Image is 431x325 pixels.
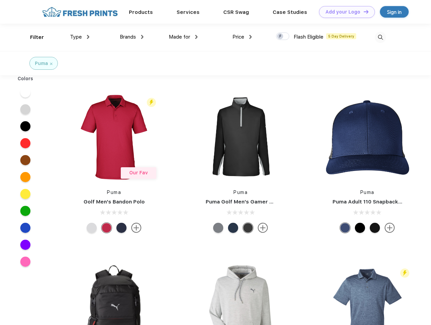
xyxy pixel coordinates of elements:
[400,268,409,278] img: flash_active_toggle.svg
[206,199,313,205] a: Puma Golf Men's Gamer Golf Quarter-Zip
[87,35,89,39] img: dropdown.png
[233,190,248,195] a: Puma
[196,92,286,182] img: func=resize&h=266
[325,9,360,15] div: Add your Logo
[385,223,395,233] img: more.svg
[30,34,44,41] div: Filter
[340,223,350,233] div: Peacoat Qut Shd
[213,223,223,233] div: Quiet Shade
[370,223,380,233] div: Pma Blk with Pma Blk
[131,223,141,233] img: more.svg
[107,190,121,195] a: Puma
[69,92,159,182] img: func=resize&h=266
[326,33,356,39] span: 5 Day Delivery
[195,35,198,39] img: dropdown.png
[360,190,375,195] a: Puma
[228,223,238,233] div: Navy Blazer
[129,170,148,175] span: Our Fav
[141,35,143,39] img: dropdown.png
[50,63,52,65] img: filter_cancel.svg
[243,223,253,233] div: Puma Black
[364,10,368,14] img: DT
[87,223,97,233] div: High Rise
[129,9,153,15] a: Products
[232,34,244,40] span: Price
[116,223,127,233] div: Navy Blazer
[294,34,323,40] span: Flash Eligible
[249,35,252,39] img: dropdown.png
[147,98,156,107] img: flash_active_toggle.svg
[13,75,39,82] div: Colors
[322,92,412,182] img: func=resize&h=266
[120,34,136,40] span: Brands
[355,223,365,233] div: Pma Blk Pma Blk
[223,9,249,15] a: CSR Swag
[35,60,48,67] div: Puma
[40,6,120,18] img: fo%20logo%202.webp
[380,6,409,18] a: Sign in
[84,199,145,205] a: Golf Men's Bandon Polo
[387,8,402,16] div: Sign in
[375,32,386,43] img: desktop_search.svg
[101,223,112,233] div: Ski Patrol
[70,34,82,40] span: Type
[169,34,190,40] span: Made for
[258,223,268,233] img: more.svg
[177,9,200,15] a: Services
